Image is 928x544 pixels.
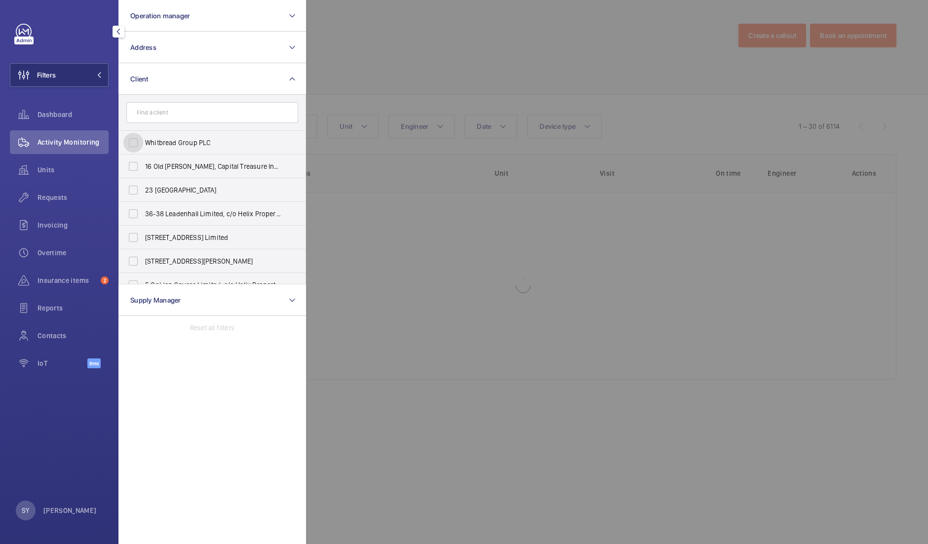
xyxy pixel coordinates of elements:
span: Requests [38,193,109,202]
span: Units [38,165,109,175]
span: Filters [37,70,56,80]
p: SY [22,505,29,515]
span: Dashboard [38,110,109,119]
span: Reports [38,303,109,313]
span: Insurance items [38,275,97,285]
span: Activity Monitoring [38,137,109,147]
span: Contacts [38,331,109,341]
span: Overtime [38,248,109,258]
span: 2 [101,276,109,284]
span: Beta [87,358,101,368]
button: Filters [10,63,109,87]
p: [PERSON_NAME] [43,505,97,515]
span: Invoicing [38,220,109,230]
span: IoT [38,358,87,368]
